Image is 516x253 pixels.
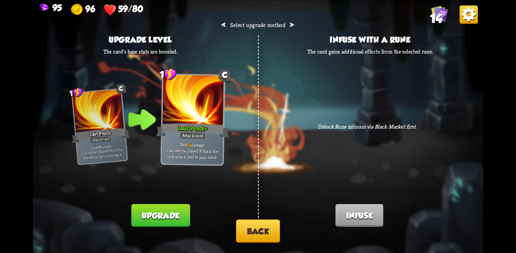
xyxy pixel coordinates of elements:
span: 96 [85,4,95,14]
img: Cards_Icon.png [431,5,448,22]
span: Select upgrade method [230,21,286,29]
h3: Infuse with a rune [307,35,433,44]
h3: Upgrade level [103,35,178,44]
button: Upgrade [132,204,190,226]
div: Health [104,4,143,16]
p: Deal damage. [78,142,125,160]
img: Indicator_Arrow.png [128,109,156,130]
p: Unlock Rune infusion via Black Market first. [304,123,430,130]
div: Attack card [90,135,112,143]
b: 18 [187,142,191,147]
button: Back [236,219,280,242]
span: Can only be played if this is the only attack card in your hand. [164,147,221,160]
img: Heart.png [104,4,116,16]
div: Gems [40,2,62,13]
div: View all the cards in your deck [431,5,448,24]
img: Gem.png [40,4,49,12]
div: Attack card [179,131,206,139]
p: The card's base stats are boosted. [103,48,178,55]
div: Last Punch+ [156,121,229,139]
button: Infuse [336,204,383,226]
div: 1 [69,87,84,98]
img: Gold.png [71,4,83,16]
span: 14 [430,12,442,25]
div: Last Punch [71,126,130,144]
div: 1 [160,68,177,81]
div: C [219,69,230,81]
span: Can only be played if this is the only attack card in your hand. [79,147,125,161]
p: The card gains additional effects from the selected rune. [307,48,433,55]
div: Gold [71,4,95,16]
h2: ⮜ ⮞ [221,21,295,29]
b: 14 [97,144,101,149]
p: Deal damage. [164,141,222,160]
div: C [116,84,126,93]
img: Options_Button.png [460,5,478,23]
span: 59/80 [118,4,143,14]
